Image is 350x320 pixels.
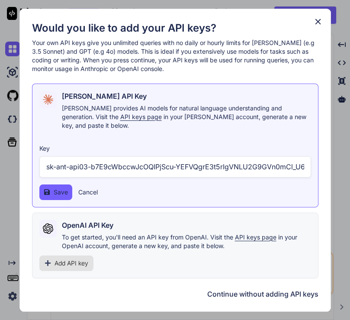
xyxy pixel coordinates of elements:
[62,233,311,250] p: To get started, you'll need an API key from OpenAI. Visit the in your OpenAI account, generate a ...
[120,113,162,120] span: API keys page
[207,289,318,299] button: Continue without adding API keys
[39,144,311,153] h3: Key
[32,21,318,35] h1: Would you like to add your API keys?
[62,104,311,130] p: [PERSON_NAME] provides AI models for natural language understanding and generation. Visit the in ...
[62,91,147,101] h2: [PERSON_NAME] API Key
[78,188,98,197] button: Cancel
[39,156,311,178] input: Enter API Key
[235,233,276,241] span: API keys page
[39,184,72,200] button: Save
[62,220,113,230] h2: OpenAI API Key
[32,39,318,73] p: Your own API keys give you unlimited queries with no daily or hourly limits for [PERSON_NAME] (e....
[54,188,68,197] span: Save
[55,259,88,268] span: Add API key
